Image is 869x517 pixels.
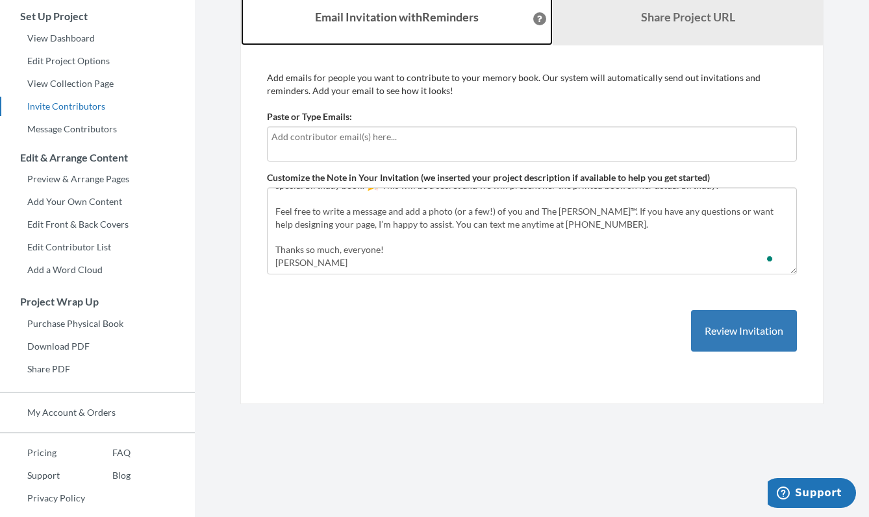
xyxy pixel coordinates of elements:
p: Add emails for people you want to contribute to your memory book. Our system will automatically s... [267,71,797,97]
iframe: Opens a widget where you can chat to one of our agents [768,478,856,511]
strong: Email Invitation with Reminders [315,10,479,24]
button: Review Invitation [691,310,797,352]
b: Share Project URL [641,10,735,24]
h3: Edit & Arrange Content [1,152,195,163]
h3: Set Up Project [1,10,195,22]
textarea: To enrich screen reader interactions, please activate Accessibility in Grammarly extension settings [267,187,797,274]
a: FAQ [85,443,131,463]
input: Add contributor email(s) here... [271,130,792,144]
label: Customize the Note in Your Invitation (we inserted your project description if available to help ... [267,171,710,184]
a: Blog [85,466,131,485]
label: Paste or Type Emails: [267,110,352,123]
h3: Project Wrap Up [1,296,195,307]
